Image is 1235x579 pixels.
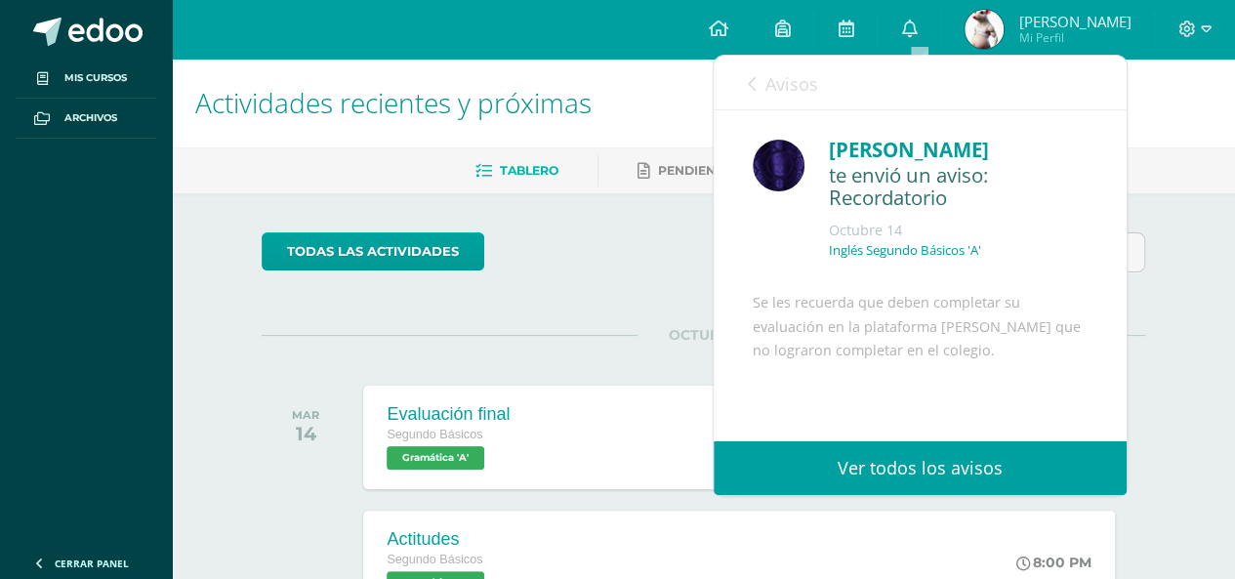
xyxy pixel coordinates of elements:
div: Octubre 14 [829,221,1088,240]
div: 8:00 PM [1016,554,1091,571]
span: [PERSON_NAME] [1018,12,1131,31]
a: Mis cursos [16,59,156,99]
a: todas las Actividades [262,232,484,270]
span: Tablero [500,163,558,178]
div: Actitudes [387,529,489,550]
span: Avisos [765,72,818,96]
div: te envió un aviso: Recordatorio [829,164,1088,210]
a: Tablero [475,155,558,186]
div: 14 [292,422,319,445]
img: 86ba34b4462e245aa7495bdb45b1f922.png [965,10,1004,49]
a: Pendientes de entrega [638,155,825,186]
span: Archivos [64,110,117,126]
span: Cerrar panel [55,557,129,570]
span: Segundo Básicos [387,428,482,441]
span: Pendientes de entrega [658,163,825,178]
a: Ver todos los avisos [714,441,1127,495]
span: Segundo Básicos [387,553,482,566]
span: Actividades recientes y próximas [195,84,592,121]
div: Se les recuerda que deben completar su evaluación en la plataforma [PERSON_NAME] que no lograron ... [753,291,1088,506]
span: Mis cursos [64,70,127,86]
div: Evaluación final [387,404,510,425]
div: MAR [292,408,319,422]
img: 31877134f281bf6192abd3481bfb2fdd.png [753,140,804,191]
span: Gramática 'A' [387,446,484,470]
span: OCTUBRE [638,326,770,344]
span: Mi Perfil [1018,29,1131,46]
a: Archivos [16,99,156,139]
div: [PERSON_NAME] [829,135,1088,165]
p: Inglés Segundo Básicos 'A' [829,242,981,259]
